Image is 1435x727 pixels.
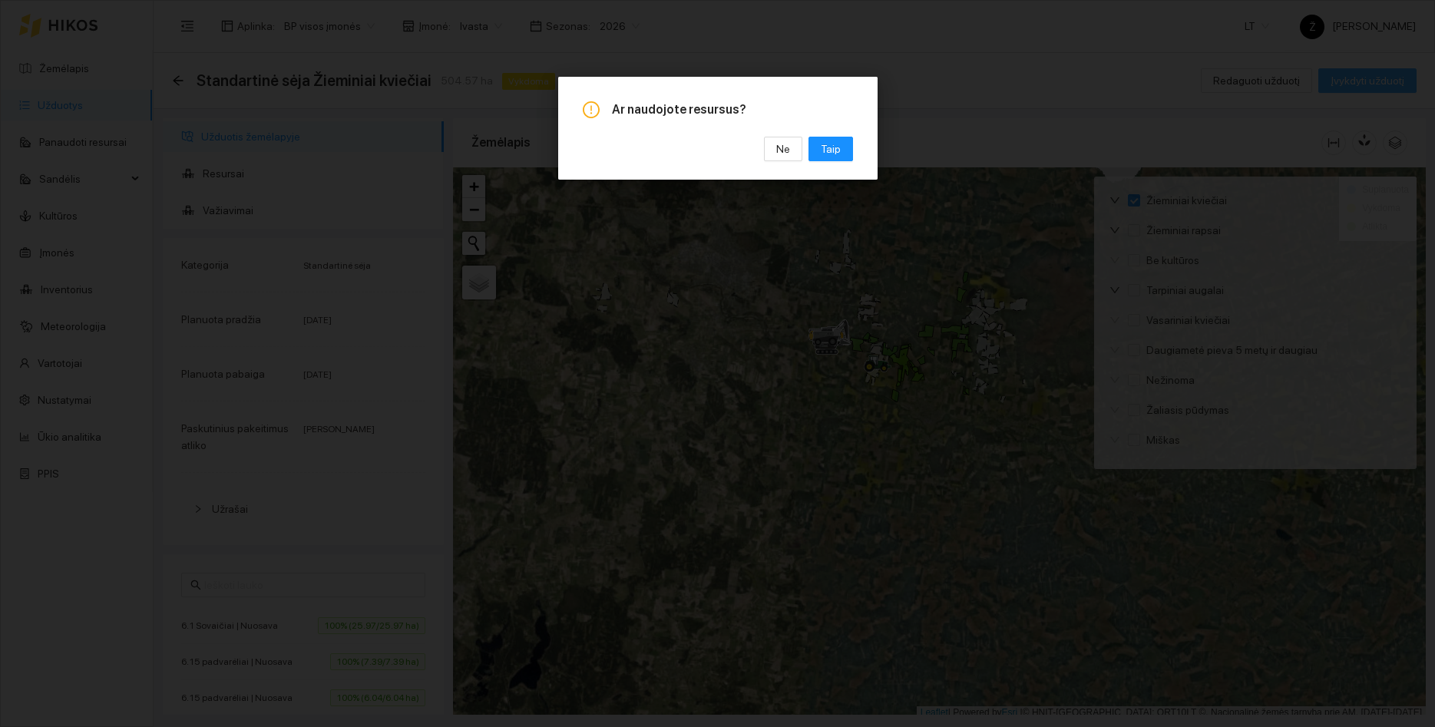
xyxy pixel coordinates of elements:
[612,101,853,118] span: Ar naudojote resursus?
[764,137,802,161] button: Ne
[821,140,841,157] span: Taip
[808,137,853,161] button: Taip
[776,140,790,157] span: Ne
[583,101,600,118] span: exclamation-circle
